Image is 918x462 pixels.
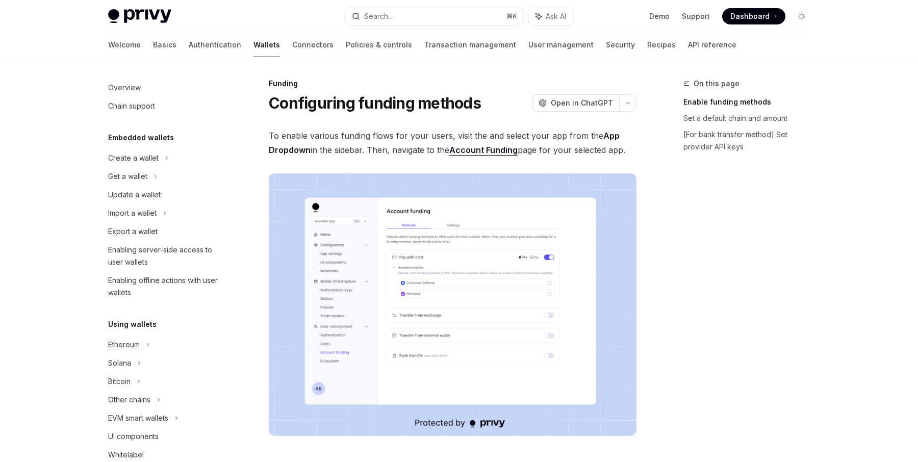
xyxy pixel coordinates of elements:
a: Wallets [253,33,280,57]
a: Set a default chain and amount [683,110,818,126]
a: Enabling offline actions with user wallets [100,271,231,302]
div: Other chains [108,394,150,406]
a: Enabling server-side access to user wallets [100,241,231,271]
h5: Using wallets [108,318,157,330]
span: To enable various funding flows for your users, visit the and select your app from the in the sid... [269,129,636,157]
div: Get a wallet [108,170,147,183]
a: [For bank transfer method] Set provider API keys [683,126,818,155]
div: Bitcoin [108,375,131,388]
a: API reference [688,33,736,57]
div: Ethereum [108,339,140,351]
a: Connectors [292,33,334,57]
a: Security [606,33,635,57]
div: Enabling offline actions with user wallets [108,274,224,299]
div: Funding [269,79,636,89]
a: UI components [100,427,231,446]
a: Overview [100,79,231,97]
span: Dashboard [730,11,770,21]
div: Update a wallet [108,189,161,201]
div: Whitelabel [108,449,144,461]
img: Fundingupdate PNG [269,173,636,436]
a: Demo [649,11,670,21]
div: UI components [108,430,159,443]
button: Search...⌘K [345,7,523,25]
div: Create a wallet [108,152,159,164]
span: Ask AI [546,11,566,21]
a: Basics [153,33,176,57]
div: Search... [364,10,393,22]
button: Open in ChatGPT [532,94,619,112]
a: Chain support [100,97,231,115]
div: Import a wallet [108,207,157,219]
h5: Embedded wallets [108,132,174,144]
div: Overview [108,82,141,94]
span: Open in ChatGPT [551,98,613,108]
a: Authentication [189,33,241,57]
a: Policies & controls [346,33,412,57]
div: Export a wallet [108,225,158,238]
a: Welcome [108,33,141,57]
span: On this page [694,78,739,90]
a: Support [682,11,710,21]
a: Recipes [647,33,676,57]
div: Solana [108,357,131,369]
h1: Configuring funding methods [269,94,481,112]
button: Ask AI [528,7,573,25]
div: Chain support [108,100,155,112]
button: Toggle dark mode [794,8,810,24]
a: Export a wallet [100,222,231,241]
span: ⌘ K [506,12,517,20]
a: User management [528,33,594,57]
img: light logo [108,9,171,23]
a: Account Funding [449,145,518,156]
a: Transaction management [424,33,516,57]
a: Enable funding methods [683,94,818,110]
div: EVM smart wallets [108,412,168,424]
a: Dashboard [722,8,785,24]
div: Enabling server-side access to user wallets [108,244,224,268]
a: Update a wallet [100,186,231,204]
